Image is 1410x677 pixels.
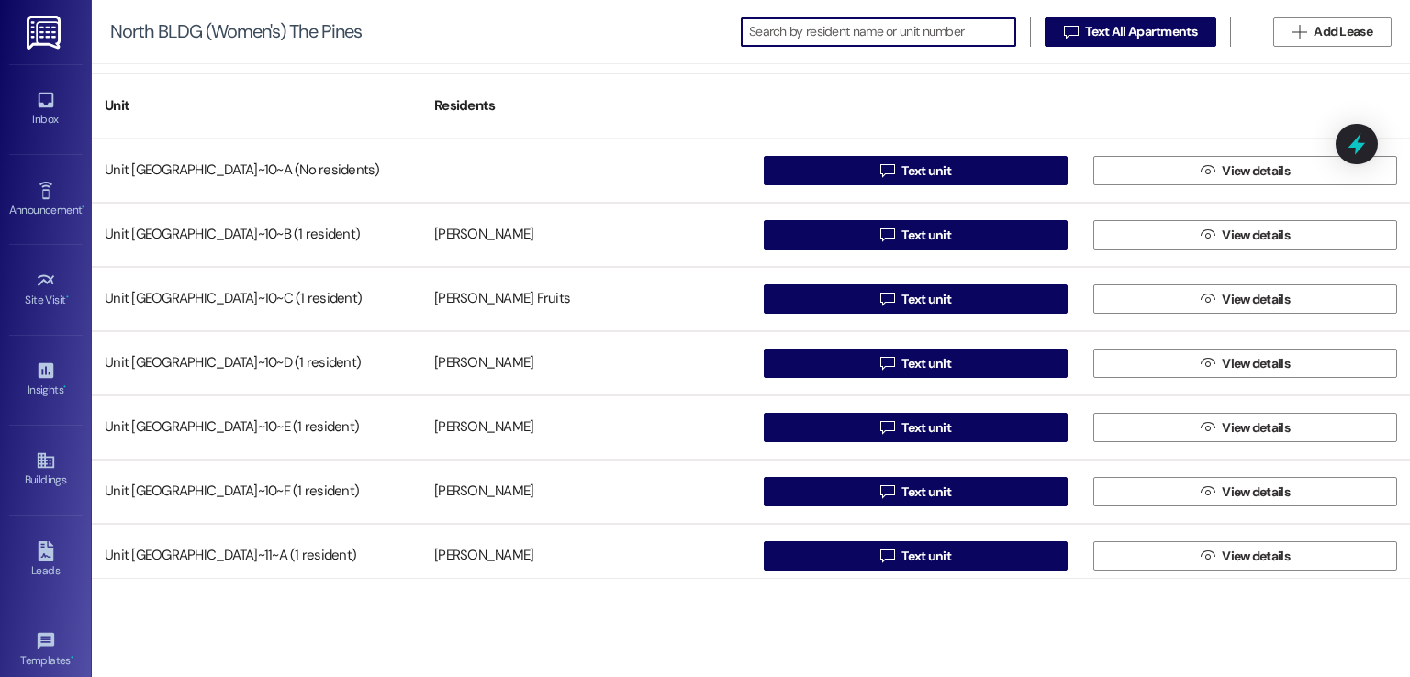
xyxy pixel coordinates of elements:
div: Unit [GEOGRAPHIC_DATA]~11~A (1 resident) [92,538,421,574]
div: Unit [92,83,421,128]
span: • [82,201,84,214]
button: Text unit [764,220,1068,250]
i:  [880,356,894,371]
span: Add Lease [1314,22,1372,41]
div: Unit [GEOGRAPHIC_DATA]~10~D (1 resident) [92,345,421,382]
i:  [880,484,894,499]
i:  [1201,420,1214,435]
span: • [71,651,73,664]
span: • [66,291,69,304]
i:  [1201,549,1214,563]
button: Text unit [764,413,1068,442]
div: [PERSON_NAME] [434,226,533,245]
button: View details [1093,413,1397,442]
i:  [1201,484,1214,499]
button: Text unit [764,284,1068,314]
span: Text unit [901,483,951,502]
button: Text All Apartments [1045,17,1216,47]
i:  [1292,25,1306,39]
span: View details [1222,418,1290,438]
div: Unit [GEOGRAPHIC_DATA]~10~C (1 resident) [92,281,421,317]
i:  [1201,228,1214,242]
div: Unit [GEOGRAPHIC_DATA]~10~B (1 resident) [92,216,421,253]
i:  [1201,292,1214,306]
i:  [880,163,894,178]
span: View details [1222,226,1290,245]
button: Text unit [764,349,1068,378]
div: [PERSON_NAME] Fruits [434,290,570,309]
div: Residents [421,83,751,128]
span: View details [1222,290,1290,309]
a: Templates • [9,626,83,675]
div: [PERSON_NAME] [434,547,533,566]
span: Text All Apartments [1085,22,1197,41]
button: View details [1093,284,1397,314]
span: View details [1222,483,1290,502]
button: Text unit [764,477,1068,506]
span: View details [1222,354,1290,373]
a: Leads [9,536,83,585]
a: Site Visit • [9,265,83,315]
button: Add Lease [1273,17,1392,47]
button: View details [1093,349,1397,378]
button: View details [1093,477,1397,506]
span: • [63,381,66,394]
button: Text unit [764,541,1068,571]
button: Text unit [764,156,1068,185]
div: Unit [GEOGRAPHIC_DATA]~10~F (1 resident) [92,473,421,510]
span: View details [1222,161,1290,181]
i:  [880,549,894,563]
i:  [880,292,894,306]
div: North BLDG (Women's) The Pines [110,22,362,41]
button: View details [1093,220,1397,250]
span: Text unit [901,290,951,309]
span: Text unit [901,547,951,566]
button: View details [1093,541,1397,571]
span: Text unit [901,226,951,245]
input: Search by resident name or unit number [749,19,1015,45]
div: [PERSON_NAME] [434,418,533,438]
img: ResiDesk Logo [27,16,64,50]
i:  [1064,25,1078,39]
span: Text unit [901,418,951,438]
button: View details [1093,156,1397,185]
i:  [880,228,894,242]
span: View details [1222,547,1290,566]
i:  [1201,163,1214,178]
div: [PERSON_NAME] [434,483,533,502]
a: Insights • [9,355,83,405]
div: Unit [GEOGRAPHIC_DATA]~10~E (1 resident) [92,409,421,446]
span: Text unit [901,354,951,373]
div: Unit [GEOGRAPHIC_DATA]~10~A (No residents) [92,152,421,189]
a: Inbox [9,84,83,134]
i:  [880,420,894,435]
a: Buildings [9,445,83,494]
div: [PERSON_NAME] [434,354,533,373]
span: Text unit [901,161,951,181]
i:  [1201,356,1214,371]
